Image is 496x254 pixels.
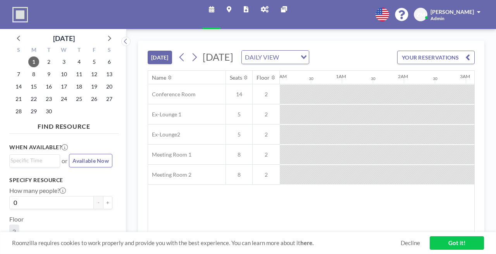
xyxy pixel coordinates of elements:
span: Thursday, September 11, 2025 [74,69,84,80]
span: [DATE] [203,51,233,63]
span: 14 [226,91,252,98]
span: Monday, September 1, 2025 [28,56,39,67]
div: [DATE] [53,33,75,44]
span: Meeting Room 1 [148,151,191,158]
span: 2 [253,171,280,178]
div: Search for option [10,155,60,166]
div: 3AM [460,73,470,79]
label: Floor [9,215,24,223]
div: Name [152,74,166,81]
a: Decline [401,239,420,247]
span: Monday, September 15, 2025 [28,81,39,92]
span: Ex-Lounge 1 [148,111,181,118]
span: Tuesday, September 9, 2025 [43,69,54,80]
div: S [102,46,117,56]
img: organization-logo [12,7,28,22]
span: 5 [226,131,252,138]
div: M [26,46,41,56]
span: Ex-Lounge2 [148,131,180,138]
span: Saturday, September 6, 2025 [104,56,115,67]
span: Thursday, September 25, 2025 [74,94,84,104]
div: 30 [309,76,313,81]
div: 30 [433,76,437,81]
div: Floor [257,74,270,81]
span: Admin [431,15,444,21]
span: Friday, September 5, 2025 [89,56,100,67]
div: W [57,46,72,56]
span: 5 [226,111,252,118]
span: Sunday, September 7, 2025 [13,69,24,80]
h3: Specify resource [9,177,112,184]
span: [PERSON_NAME] [431,9,474,15]
input: Search for option [281,52,296,62]
span: Wednesday, September 3, 2025 [59,56,69,67]
span: 8 [226,151,252,158]
button: [DATE] [148,51,172,64]
span: Sunday, September 28, 2025 [13,106,24,117]
div: T [41,46,57,56]
span: Wednesday, September 17, 2025 [59,81,69,92]
span: Saturday, September 13, 2025 [104,69,115,80]
span: Friday, September 12, 2025 [89,69,100,80]
div: T [71,46,86,56]
span: DAILY VIEW [243,52,281,62]
span: Saturday, September 27, 2025 [104,94,115,104]
span: Sunday, September 14, 2025 [13,81,24,92]
button: + [103,196,112,209]
span: 2 [253,151,280,158]
div: 30 [371,76,375,81]
span: Wednesday, September 10, 2025 [59,69,69,80]
span: Monday, September 8, 2025 [28,69,39,80]
h4: FIND RESOURCE [9,119,119,130]
span: Available Now [72,157,109,164]
span: Tuesday, September 16, 2025 [43,81,54,92]
span: Tuesday, September 30, 2025 [43,106,54,117]
span: 2 [253,91,280,98]
div: 1AM [336,73,346,79]
span: Sunday, September 21, 2025 [13,94,24,104]
span: Conference Room [148,91,196,98]
span: 2 [253,131,280,138]
span: Monday, September 22, 2025 [28,94,39,104]
span: Roomzilla requires cookies to work properly and provide you with the best experience. You can lea... [12,239,401,247]
span: Friday, September 26, 2025 [89,94,100,104]
span: Thursday, September 4, 2025 [74,56,84,67]
span: Friday, September 19, 2025 [89,81,100,92]
button: YOUR RESERVATIONS [397,51,475,64]
span: Tuesday, September 2, 2025 [43,56,54,67]
span: Saturday, September 20, 2025 [104,81,115,92]
span: Thursday, September 18, 2025 [74,81,84,92]
span: ZM [417,11,425,18]
span: Monday, September 29, 2025 [28,106,39,117]
span: Tuesday, September 23, 2025 [43,94,54,104]
a: Got it! [430,236,484,250]
label: How many people? [9,187,66,194]
button: - [94,196,103,209]
span: 2 [12,228,16,235]
span: Meeting Room 2 [148,171,191,178]
div: S [11,46,26,56]
div: Seats [230,74,242,81]
div: 12AM [274,73,287,79]
button: Available Now [69,154,112,167]
span: 8 [226,171,252,178]
span: or [62,157,67,165]
div: Search for option [242,51,309,64]
div: 2AM [398,73,408,79]
span: 2 [253,111,280,118]
span: Wednesday, September 24, 2025 [59,94,69,104]
div: F [86,46,102,56]
input: Search for option [10,156,55,165]
a: here. [300,239,313,246]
